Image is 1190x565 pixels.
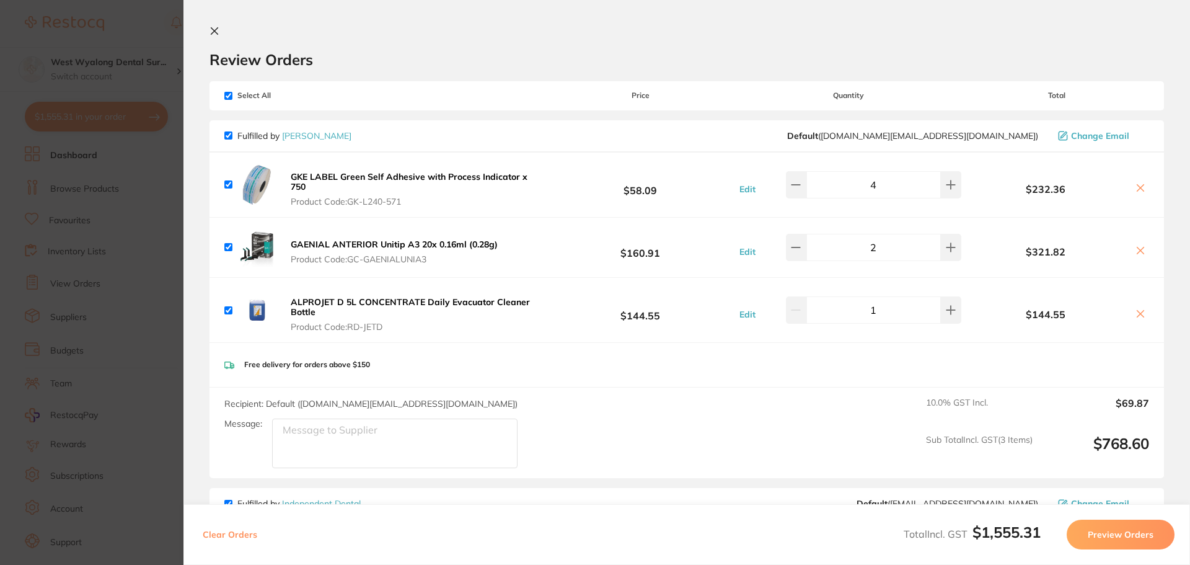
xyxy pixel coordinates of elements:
h2: Review Orders [209,50,1164,69]
span: Quantity [733,91,964,100]
button: ALPROJET D 5L CONCENTRATE Daily Evacuator Cleaner Bottle Product Code:RD-JETD [287,296,548,332]
b: $144.55 [964,309,1127,320]
span: Total [964,91,1149,100]
button: GKE LABEL Green Self Adhesive with Process Indicator x 750 Product Code:GK-L240-571 [287,171,548,207]
b: $232.36 [964,184,1127,195]
span: Product Code: GK-L240-571 [291,197,544,207]
b: Default [787,130,818,141]
button: Change Email [1054,498,1149,509]
b: $1,555.31 [972,523,1041,541]
b: $321.82 [964,246,1127,257]
label: Message: [224,419,262,429]
p: Free delivery for orders above $150 [244,360,370,369]
span: customer.care@henryschein.com.au [787,131,1038,141]
b: $144.55 [548,299,733,322]
p: Fulfilled by [237,131,351,141]
b: $160.91 [548,236,733,259]
button: Change Email [1054,130,1149,141]
b: Default [857,498,888,509]
button: Edit [736,309,759,320]
button: Preview Orders [1067,520,1175,549]
span: Price [548,91,733,100]
b: GKE LABEL Green Self Adhesive with Process Indicator x 750 [291,171,527,192]
span: Select All [224,91,348,100]
output: $768.60 [1042,435,1149,469]
button: Edit [736,246,759,257]
b: $58.09 [548,173,733,196]
span: Recipient: Default ( [DOMAIN_NAME][EMAIL_ADDRESS][DOMAIN_NAME] ) [224,398,518,409]
span: Total Incl. GST [904,528,1041,540]
button: GAENIAL ANTERIOR Unitip A3 20x 0.16ml (0.28g) Product Code:GC-GAENIALUNIA3 [287,239,501,265]
span: Product Code: GC-GAENIALUNIA3 [291,254,498,264]
img: MWYwMGJ4Zw [237,290,277,330]
span: Change Email [1071,499,1129,509]
button: Edit [736,184,759,195]
img: Z3NidWJtNw [237,228,277,267]
b: ALPROJET D 5L CONCENTRATE Daily Evacuator Cleaner Bottle [291,296,530,318]
output: $69.87 [1042,398,1149,425]
p: Fulfilled by [237,499,361,509]
a: [PERSON_NAME] [282,130,351,141]
span: Product Code: RD-JETD [291,322,544,332]
span: Change Email [1071,131,1129,141]
a: Independent Dental [282,498,361,509]
button: Clear Orders [199,520,261,549]
span: orders@independentdental.com.au [857,499,1038,509]
span: 10.0 % GST Incl. [926,398,1033,425]
img: Y2R0YXNnaA [237,165,277,205]
b: GAENIAL ANTERIOR Unitip A3 20x 0.16ml (0.28g) [291,239,498,250]
span: Sub Total Incl. GST ( 3 Items) [926,435,1033,469]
